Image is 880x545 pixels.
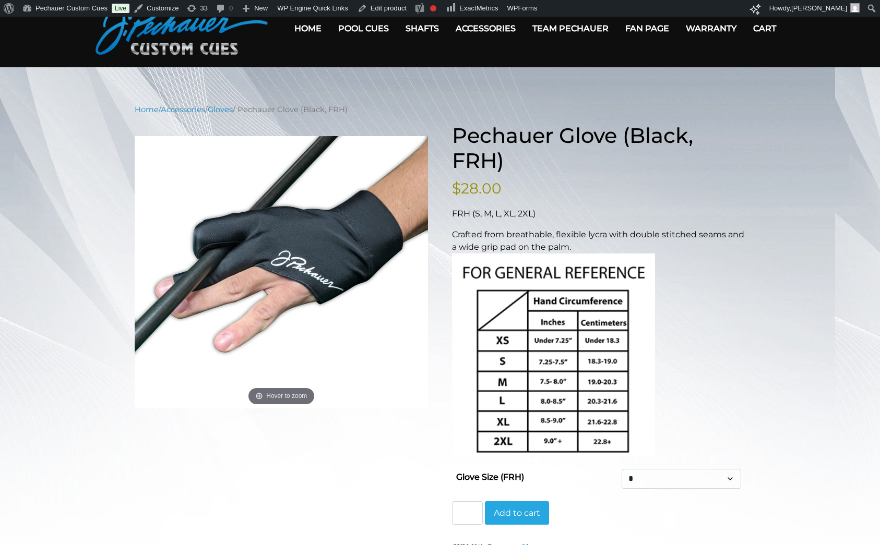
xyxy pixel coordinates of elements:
[485,501,549,525] button: Add to cart
[161,105,205,114] a: Accessories
[96,3,268,55] img: Pechauer Custom Cues
[112,4,129,13] a: Live
[397,15,447,42] a: Shafts
[791,4,847,12] span: [PERSON_NAME]
[452,179,461,197] span: $
[430,5,436,11] div: Focus keyphrase not set
[330,15,397,42] a: Pool Cues
[452,208,745,220] p: FRH (S, M, L, XL, 2XL)
[208,105,233,114] a: Gloves
[452,228,745,456] p: Crafted from breathable, flexible lycra with double stitched seams and a wide grip pad on the palm.
[452,123,745,173] h1: Pechauer Glove (Black, FRH)
[677,15,745,42] a: Warranty
[456,469,524,486] label: Glove Size (FRH)
[135,105,159,114] a: Home
[447,15,524,42] a: Accessories
[135,104,745,115] nav: Breadcrumb
[452,179,502,197] bdi: 28.00
[617,15,677,42] a: Fan Page
[135,136,428,408] img: black-glove
[745,15,784,42] a: Cart
[452,501,482,525] input: Product quantity
[135,136,428,408] a: black-gloveHover to zoom
[286,15,330,42] a: Home
[524,15,617,42] a: Team Pechauer
[459,4,498,12] span: ExactMetrics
